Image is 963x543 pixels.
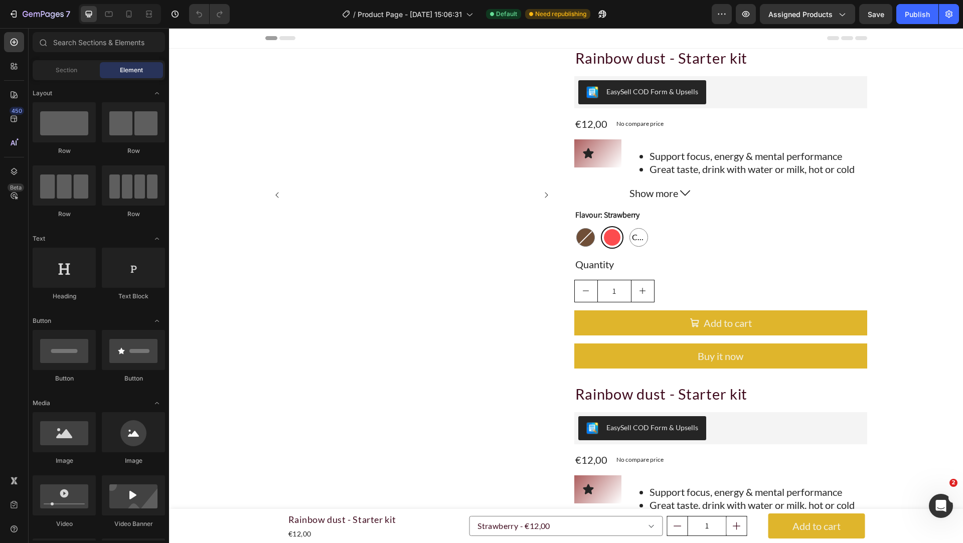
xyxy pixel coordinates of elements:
[905,9,930,20] div: Publish
[33,210,96,219] div: Row
[104,163,112,171] button: Carousel Back Arrow
[4,4,75,24] button: 7
[859,4,892,24] button: Save
[462,252,485,274] button: increment
[480,147,698,160] li: Zero jitters, anxiety or crash
[33,456,96,465] div: Image
[405,21,698,40] h2: Rainbow dust - Starter kit
[406,252,428,274] button: decrement
[102,374,165,383] div: Button
[599,485,696,510] button: Add to cart
[623,491,672,504] div: Add to cart
[120,66,143,75] span: Element
[102,519,165,528] div: Video Banner
[558,488,578,507] button: increment
[437,58,529,69] div: EasySell COD Form & Upsells
[189,4,230,24] div: Undo/Redo
[409,52,537,76] button: EasySell COD Form & Upsells
[405,180,471,194] legend: Flavour: Strawberry
[8,184,24,192] div: Beta
[373,163,381,171] button: Carousel Next Arrow
[102,210,165,219] div: Row
[102,146,165,155] div: Row
[868,10,884,19] span: Save
[405,229,698,244] div: Quantity
[519,488,558,507] input: quantity
[529,321,574,334] div: Buy it now
[437,394,529,405] div: EasySell COD Form & Upsells
[102,456,165,465] div: Image
[929,494,953,518] iframe: Intercom live chat
[405,282,698,307] button: Add to cart
[33,292,96,301] div: Heading
[66,8,70,20] p: 7
[480,121,698,134] li: Support focus, energy & mental performance
[149,313,165,329] span: Toggle open
[447,429,495,435] p: No compare price
[447,93,495,99] p: No compare price
[33,316,51,325] span: Button
[10,107,24,115] div: 450
[499,488,519,507] button: decrement
[102,292,165,301] div: Text Block
[896,4,938,24] button: Publish
[760,4,855,24] button: Assigned Products
[480,470,698,483] li: Great taste, drink with water or milk, hot or cold
[409,388,537,412] button: EasySell COD Form & Upsells
[149,231,165,247] span: Toggle open
[33,234,45,243] span: Text
[480,134,698,147] li: Great taste, drink with water or milk, hot or cold
[353,9,356,20] span: /
[460,158,698,171] button: Show more
[405,356,698,376] h2: Rainbow dust - Starter kit
[33,89,52,98] span: Layout
[461,203,478,215] span: Chocolate
[405,424,439,439] div: €12,00
[33,32,165,52] input: Search Sections & Elements
[169,28,963,543] iframe: Design area
[149,85,165,101] span: Toggle open
[949,479,957,487] span: 2
[496,10,517,19] span: Default
[480,457,698,470] li: Support focus, energy & mental performance
[535,10,586,19] span: Need republishing
[460,158,509,171] span: Show more
[149,395,165,411] span: Toggle open
[358,9,462,20] span: Product Page - [DATE] 15:06:31
[56,66,77,75] span: Section
[405,315,698,340] button: Buy it now
[428,252,462,274] input: quantity
[535,288,583,301] div: Add to cart
[768,9,833,20] span: Assigned Products
[33,519,96,528] div: Video
[96,21,389,313] a: Rainbow dust - Starter kit
[33,146,96,155] div: Row
[33,374,96,383] div: Button
[33,399,50,408] span: Media
[405,88,439,103] div: €12,00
